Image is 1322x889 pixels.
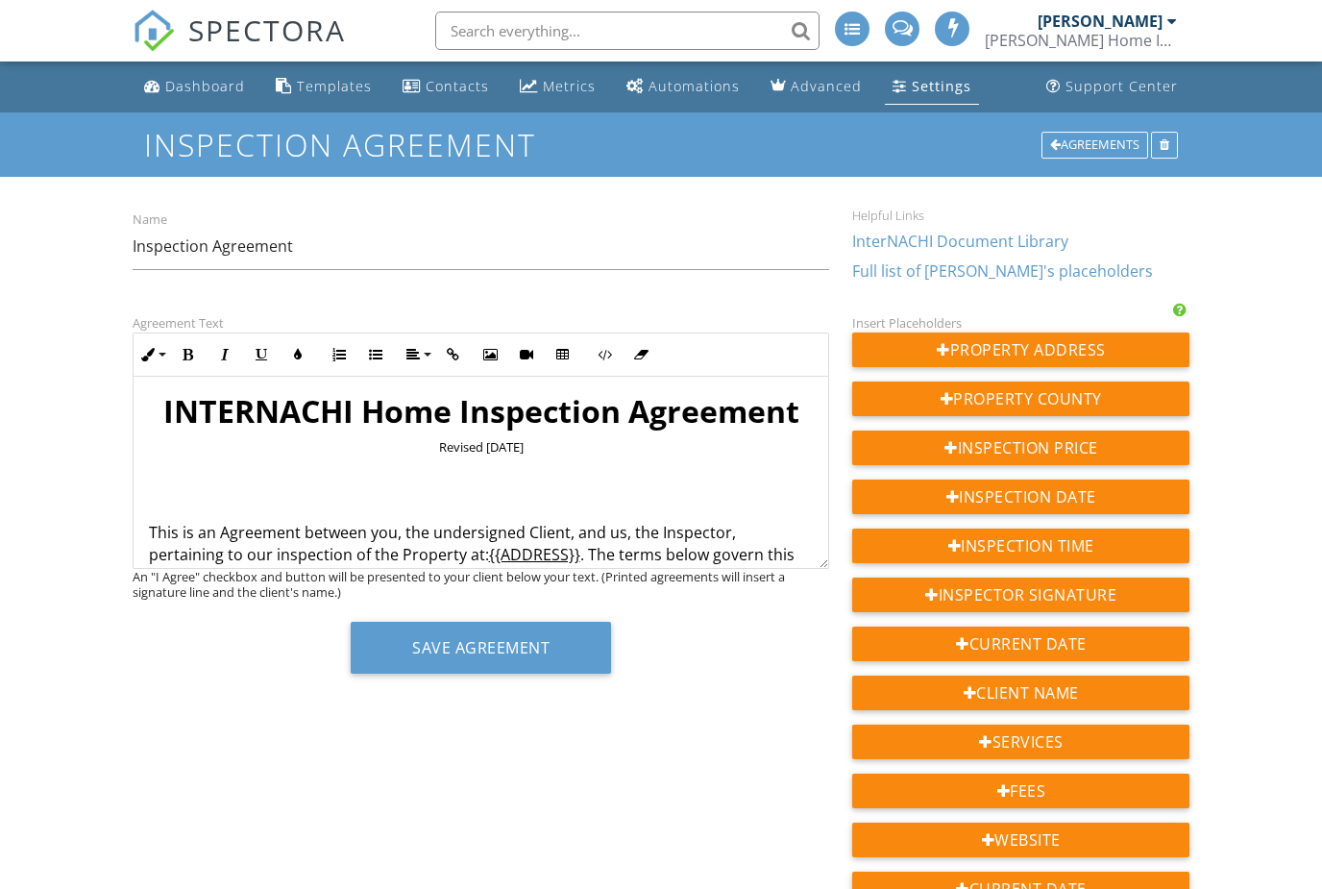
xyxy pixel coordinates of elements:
[852,431,1189,465] div: Inspection Price
[170,336,207,373] button: Bold (⌘B)
[791,77,862,95] div: Advanced
[144,128,1177,161] h1: Inspection Agreement
[133,10,175,52] img: The Best Home Inspection Software - Spectora
[852,578,1189,612] div: Inspector Signature
[885,69,979,105] a: Settings
[297,77,372,95] div: Templates
[243,336,280,373] button: Underline (⌘U)
[508,336,545,373] button: Insert Video
[399,336,435,373] button: Align
[985,31,1177,50] div: Chambers Home Inspections LLC
[619,69,747,105] a: Automations (Advanced)
[133,314,224,332] label: Agreement Text
[543,77,596,95] div: Metrics
[852,314,962,332] label: Insert Placeholders
[1041,135,1151,152] a: Agreements
[357,336,394,373] button: Unordered List
[165,77,245,95] div: Dashboard
[1065,77,1178,95] div: Support Center
[623,336,659,373] button: Clear Formatting
[136,69,253,105] a: Dashboard
[188,10,346,50] span: SPECTORA
[852,260,1153,282] a: Full list of [PERSON_NAME]'s placeholders
[852,208,1189,223] div: Helpful Links
[852,382,1189,416] div: Property County
[1039,69,1186,105] a: Support Center
[435,336,472,373] button: Insert Link (⌘K)
[763,69,869,105] a: Advanced
[489,544,580,565] span: {{ADDRESS}}
[133,211,167,229] label: Name
[321,336,357,373] button: Ordered List
[649,77,740,95] div: Automations
[852,627,1189,661] div: Current Date
[426,77,489,95] div: Contacts
[149,438,814,456] p: Revised [DATE]
[1038,12,1163,31] div: [PERSON_NAME]
[545,336,581,373] button: Insert Table
[912,77,971,95] div: Settings
[852,725,1189,759] div: Services
[280,336,316,373] button: Colors
[1041,132,1148,159] div: Agreements
[149,522,814,586] p: This is an Agreement between you, the undersigned Client, and us, the Inspector, pertaining to ou...
[435,12,820,50] input: Search everything...
[852,231,1068,252] a: InterNACHI Document Library
[133,26,346,66] a: SPECTORA
[852,774,1189,808] div: Fees
[149,392,814,431] h1: INTERNACHI Home Inspection Agreement
[395,69,497,105] a: Contacts
[852,823,1189,857] div: Website
[134,336,170,373] button: Inline Style
[852,333,1189,367] div: Property Address
[852,529,1189,563] div: Inspection Time
[133,569,830,600] div: An "I Agree" checkbox and button will be presented to your client below your text. (Printed agree...
[351,622,611,674] button: Save Agreement
[472,336,508,373] button: Insert Image (⌘P)
[207,336,243,373] button: Italic (⌘I)
[852,676,1189,710] div: Client Name
[852,480,1189,514] div: Inspection Date
[268,69,379,105] a: Templates
[586,336,623,373] button: Code View
[512,69,603,105] a: Metrics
